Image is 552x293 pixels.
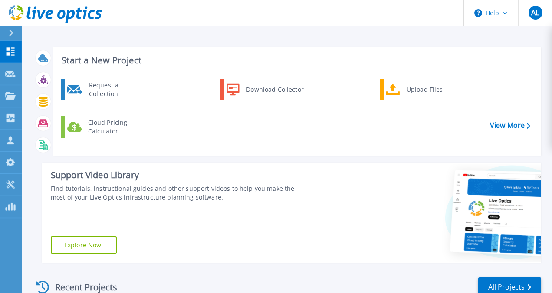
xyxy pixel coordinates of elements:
a: Explore Now! [51,236,117,254]
a: Download Collector [220,79,309,100]
div: Upload Files [402,81,467,98]
a: View More [490,121,530,130]
div: Request a Collection [85,81,148,98]
div: Cloud Pricing Calculator [84,118,148,136]
h3: Start a New Project [62,56,530,65]
a: Request a Collection [61,79,150,100]
div: Download Collector [242,81,307,98]
a: Cloud Pricing Calculator [61,116,150,138]
a: Upload Files [380,79,469,100]
div: Support Video Library [51,170,310,181]
div: Find tutorials, instructional guides and other support videos to help you make the most of your L... [51,184,310,202]
span: AL [531,9,539,16]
